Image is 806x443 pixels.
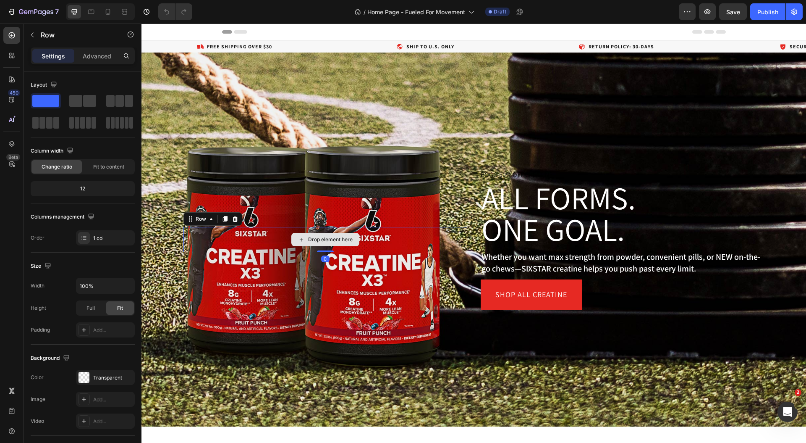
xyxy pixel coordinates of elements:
a: Shop all Creatine [339,256,440,286]
div: Video [31,417,44,425]
div: Image [31,396,45,403]
div: Add... [93,418,133,425]
div: Padding [31,326,50,334]
div: Color [31,374,44,381]
div: Beta [6,154,20,161]
span: Save [726,8,740,16]
div: Order [31,234,44,242]
div: Publish [757,8,778,16]
div: 12 [32,183,133,195]
div: Width [31,282,44,290]
div: 450 [8,90,20,96]
span: Change ratio [42,163,72,171]
p: 7 [55,7,59,17]
div: BOGO 50% OFF CREATINE [339,146,623,156]
div: 0 [180,232,188,239]
p: Secure payment [648,21,694,26]
div: Transparent [93,374,133,382]
input: Auto [76,278,134,293]
div: 1 col [93,235,133,242]
iframe: Design area [141,24,806,443]
div: Background [31,353,71,364]
h1: All Forms. One Goal. [339,158,623,222]
div: Row [52,192,66,199]
div: Drop element here [167,213,211,219]
p: Settings [42,52,65,61]
button: Publish [750,3,785,20]
span: Full [86,304,95,312]
span: Home Page - Fueled For Movement [367,8,465,16]
iframe: Intercom live chat [777,402,798,422]
div: Columns management [31,211,96,223]
span: 2 [795,389,801,396]
p: Whether you want max strength from powder, convenient pills, or NEW on-the-go chews—SIXSTAR creat... [340,227,622,251]
p: Row [41,30,112,40]
span: / [364,8,366,16]
span: Fit [117,304,123,312]
button: Save [719,3,747,20]
span: Fit to content [93,163,124,171]
button: 7 [3,3,63,20]
div: Layout [31,79,59,91]
div: Column width [31,145,75,157]
div: Size [31,261,53,272]
div: Add... [93,396,133,403]
span: Draft [494,8,506,16]
p: Shop all Creatine [354,264,426,278]
div: Add... [93,327,133,334]
div: Height [31,304,46,312]
div: Undo/Redo [158,3,192,20]
p: Advanced [83,52,111,61]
